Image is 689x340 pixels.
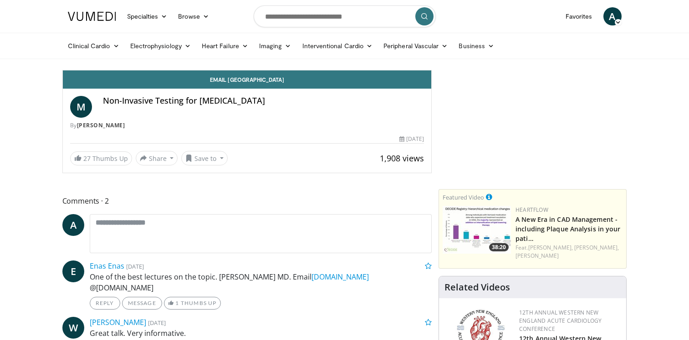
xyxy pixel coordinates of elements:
a: E [62,260,84,282]
a: Enas Enas [90,261,124,271]
input: Search topics, interventions [254,5,436,27]
button: Share [136,151,178,165]
a: Specialties [122,7,173,25]
a: [PERSON_NAME], [528,244,573,251]
h4: Related Videos [444,282,510,293]
a: 12th Annual Western New England Acute Cardiology Conference [519,309,602,333]
img: 738d0e2d-290f-4d89-8861-908fb8b721dc.150x105_q85_crop-smart_upscale.jpg [443,206,511,254]
iframe: Advertisement [464,70,601,184]
a: Business [453,37,500,55]
a: Electrophysiology [125,37,196,55]
a: A [603,7,622,25]
small: [DATE] [126,262,144,270]
a: Reply [90,297,120,310]
span: Comments 2 [62,195,432,207]
a: Clinical Cardio [62,37,125,55]
div: Feat. [515,244,623,260]
a: Heartflow [515,206,548,214]
a: 38:20 [443,206,511,254]
a: [DOMAIN_NAME] [311,272,369,282]
a: [PERSON_NAME] [77,121,125,129]
a: W [62,317,84,339]
span: 38:20 [489,243,509,251]
a: Imaging [254,37,297,55]
small: [DATE] [148,319,166,327]
a: Browse [173,7,214,25]
div: By [70,121,424,130]
a: 1 Thumbs Up [164,297,221,310]
div: [DATE] [399,135,424,143]
small: Featured Video [443,193,484,201]
a: [PERSON_NAME] [515,252,559,260]
h4: Non-Invasive Testing for [MEDICAL_DATA] [103,96,424,106]
p: Great talk. Very informative. [90,328,432,339]
a: Interventional Cardio [297,37,378,55]
a: Message [122,297,162,310]
a: Peripheral Vascular [378,37,453,55]
a: Heart Failure [196,37,254,55]
span: 1,908 views [380,153,424,164]
a: 27 Thumbs Up [70,151,132,165]
a: [PERSON_NAME] [90,317,146,327]
img: VuMedi Logo [68,12,116,21]
a: Favorites [560,7,598,25]
a: Email [GEOGRAPHIC_DATA] [63,70,432,89]
p: One of the best lectures on the topic. [PERSON_NAME] MD. Email @[DOMAIN_NAME] [90,271,432,293]
a: [PERSON_NAME], [574,244,619,251]
a: A New Era in CAD Management - including Plaque Analysis in your pati… [515,215,620,243]
span: 1 [175,300,179,306]
a: A [62,214,84,236]
button: Save to [181,151,228,165]
a: M [70,96,92,118]
span: 27 [83,154,91,163]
